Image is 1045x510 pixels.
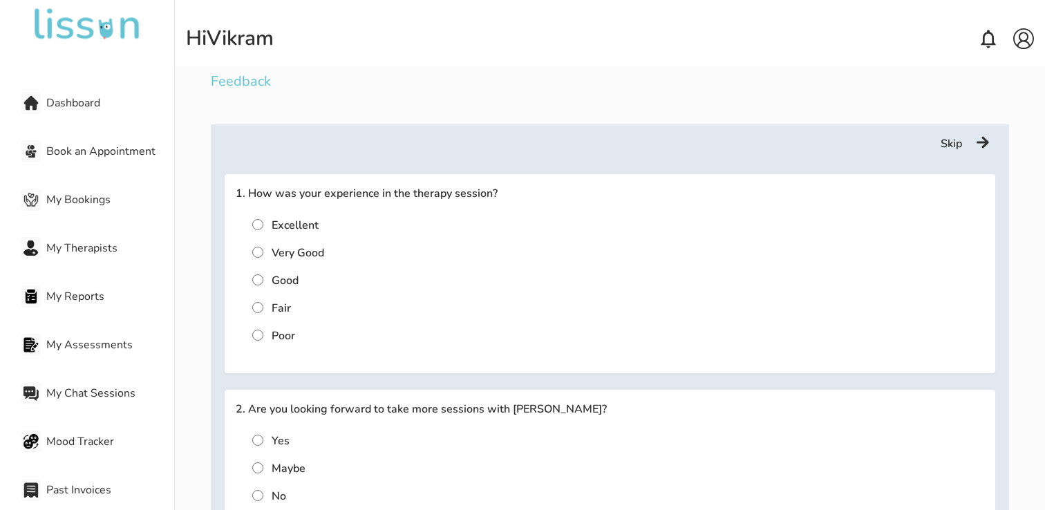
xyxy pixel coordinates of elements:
span: My Assessments [46,337,174,353]
img: My Therapists [23,240,39,256]
span: Dashboard [46,95,174,111]
img: Dashboard [23,95,39,111]
img: Past Invoices [23,482,39,498]
label: Poor [272,328,295,343]
div: 1. How was your experience in the therapy session? [236,185,983,202]
img: account.svg [1013,28,1034,49]
label: Yes [272,433,290,448]
label: Fair [272,301,291,316]
img: Mood Tracker [23,434,39,449]
label: Maybe [272,461,305,476]
img: My Bookings [23,192,39,207]
span: My Therapists [46,240,174,256]
img: My Chat Sessions [23,386,39,401]
span: My Chat Sessions [46,385,174,402]
label: No [272,489,286,504]
img: My Reports [23,289,39,304]
img: My Assessments [23,337,39,352]
div: 2. Are you looking forward to take more sessions with [PERSON_NAME]? [236,401,983,417]
div: Hi Vikram [186,26,274,51]
span: Mood Tracker [46,433,174,450]
p: Skip [941,135,962,152]
span: My Bookings [46,191,174,208]
label: Good [272,273,299,288]
label: Very Good [272,245,324,261]
span: Book an Appointment [46,143,174,160]
label: Excellent [272,218,319,233]
img: undefined [32,8,142,41]
img: Book an Appointment [23,144,39,159]
span: Past Invoices [46,482,174,498]
span: My Reports [46,288,174,305]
